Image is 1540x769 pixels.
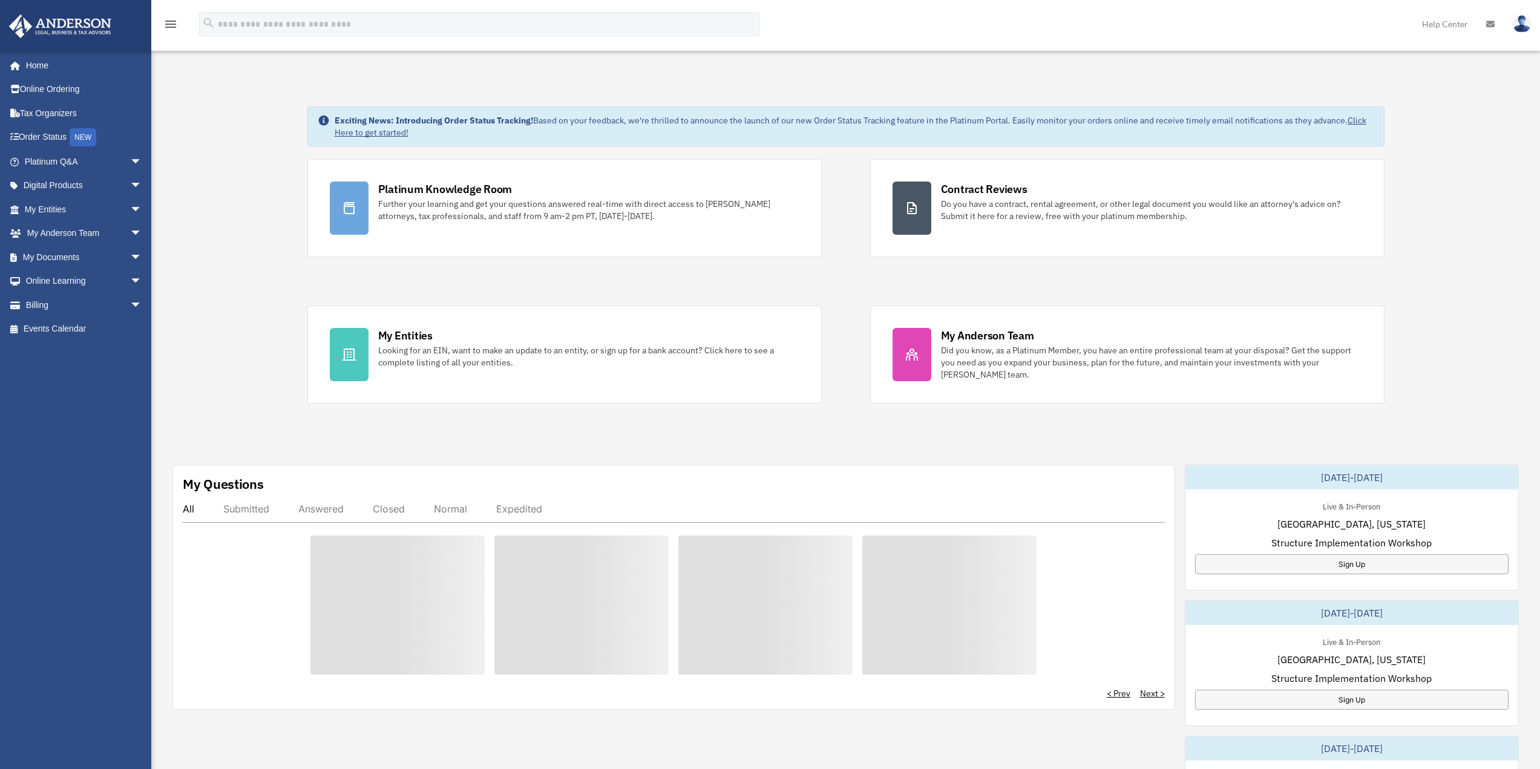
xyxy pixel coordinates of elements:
div: Further your learning and get your questions answered real-time with direct access to [PERSON_NAM... [378,198,799,222]
div: Contract Reviews [941,182,1027,197]
a: Sign Up [1195,554,1509,574]
div: [DATE]-[DATE] [1185,465,1518,489]
a: Contract Reviews Do you have a contract, rental agreement, or other legal document you would like... [870,159,1384,257]
strong: Exciting News: Introducing Order Status Tracking! [335,115,533,126]
div: Looking for an EIN, want to make an update to an entity, or sign up for a bank account? Click her... [378,344,799,368]
div: Did you know, as a Platinum Member, you have an entire professional team at your disposal? Get th... [941,344,1362,381]
img: User Pic [1513,15,1531,33]
a: Home [8,53,154,77]
img: Anderson Advisors Platinum Portal [5,15,115,38]
div: Answered [298,503,344,515]
a: Tax Organizers [8,101,160,125]
span: Structure Implementation Workshop [1271,671,1432,686]
span: [GEOGRAPHIC_DATA], [US_STATE] [1277,517,1426,531]
a: Order StatusNEW [8,125,160,150]
a: My Entities Looking for an EIN, want to make an update to an entity, or sign up for a bank accoun... [307,306,822,404]
div: My Entities [378,328,433,343]
a: My Anderson Team Did you know, as a Platinum Member, you have an entire professional team at your... [870,306,1384,404]
div: [DATE]-[DATE] [1185,601,1518,625]
span: Structure Implementation Workshop [1271,535,1432,550]
div: My Questions [183,475,264,493]
div: NEW [70,128,96,146]
div: Expedited [496,503,542,515]
div: Normal [434,503,467,515]
span: arrow_drop_down [130,269,154,294]
a: Digital Productsarrow_drop_down [8,174,160,198]
a: Platinum Q&Aarrow_drop_down [8,149,160,174]
a: Online Ordering [8,77,160,102]
span: arrow_drop_down [130,197,154,222]
i: menu [163,17,178,31]
div: Submitted [223,503,269,515]
a: My Entitiesarrow_drop_down [8,197,160,221]
a: My Anderson Teamarrow_drop_down [8,221,160,246]
div: Based on your feedback, we're thrilled to announce the launch of our new Order Status Tracking fe... [335,114,1374,139]
a: menu [163,21,178,31]
div: My Anderson Team [941,328,1034,343]
a: Platinum Knowledge Room Further your learning and get your questions answered real-time with dire... [307,159,822,257]
a: < Prev [1107,687,1130,699]
span: arrow_drop_down [130,245,154,270]
div: Do you have a contract, rental agreement, or other legal document you would like an attorney's ad... [941,198,1362,222]
a: Billingarrow_drop_down [8,293,160,317]
div: [DATE]-[DATE] [1185,736,1518,761]
i: search [202,16,215,30]
span: arrow_drop_down [130,221,154,246]
a: Click Here to get started! [335,115,1366,138]
div: All [183,503,194,515]
a: Online Learningarrow_drop_down [8,269,160,293]
div: Live & In-Person [1313,635,1390,647]
div: Closed [373,503,405,515]
a: Sign Up [1195,690,1509,710]
a: My Documentsarrow_drop_down [8,245,160,269]
a: Events Calendar [8,317,160,341]
span: arrow_drop_down [130,149,154,174]
span: arrow_drop_down [130,293,154,318]
a: Next > [1140,687,1165,699]
span: [GEOGRAPHIC_DATA], [US_STATE] [1277,652,1426,667]
div: Platinum Knowledge Room [378,182,513,197]
div: Live & In-Person [1313,499,1390,512]
span: arrow_drop_down [130,174,154,198]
